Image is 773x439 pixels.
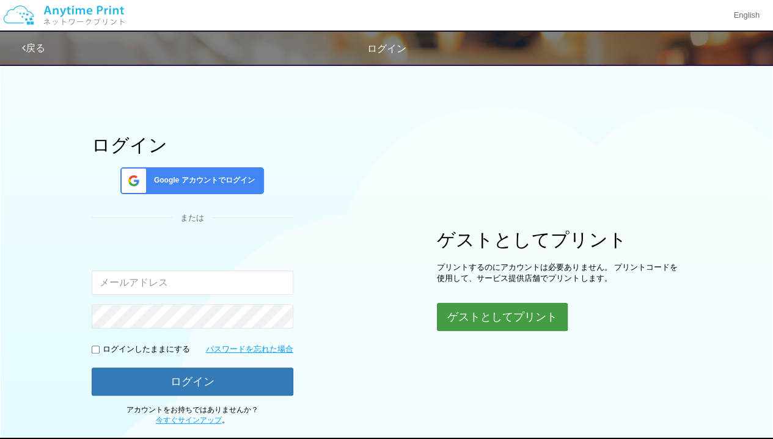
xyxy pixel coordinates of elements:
[206,344,293,355] a: パスワードを忘れた場合
[92,368,293,396] button: ログイン
[92,405,293,426] p: アカウントをお持ちではありませんか？
[437,303,568,331] button: ゲストとしてプリント
[103,344,190,355] p: ログインしたままにする
[437,262,681,285] p: プリントするのにアカウントは必要ありません。 プリントコードを使用して、サービス提供店舗でプリントします。
[92,135,293,155] h1: ログイン
[22,43,45,53] a: 戻る
[156,416,222,424] a: 今すぐサインアップ
[156,416,229,424] span: 。
[367,43,406,54] span: ログイン
[92,270,293,295] input: メールアドレス
[149,175,255,186] span: Google アカウントでログイン
[437,230,681,250] h1: ゲストとしてプリント
[92,212,293,224] div: または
